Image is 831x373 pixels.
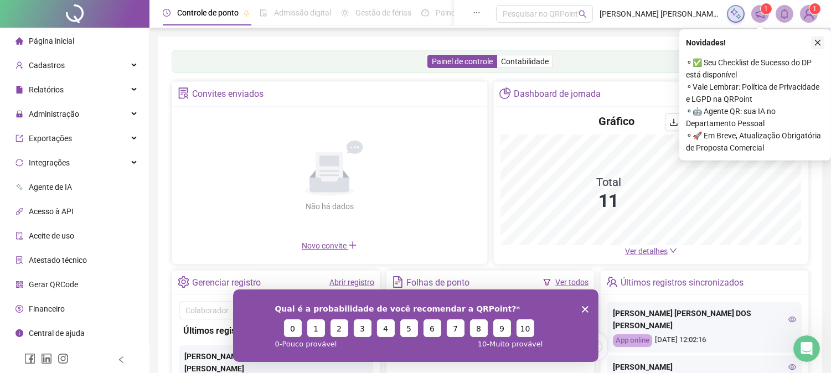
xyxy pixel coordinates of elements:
[16,86,23,94] span: file
[29,329,85,338] span: Central de ajuda
[178,87,189,99] span: solution
[755,9,765,19] span: notification
[16,256,23,264] span: solution
[243,10,250,17] span: pushpin
[192,273,261,292] div: Gerenciar registro
[761,3,772,14] sup: 1
[192,85,264,103] div: Convites enviados
[260,9,267,17] span: file-done
[613,334,652,347] div: App online
[41,353,52,364] span: linkedin
[421,9,429,17] span: dashboard
[163,9,171,17] span: clock-circle
[436,8,479,17] span: Painel do DP
[788,363,796,371] span: eye
[406,273,469,292] div: Folhas de ponto
[793,335,820,362] iframe: Intercom live chat
[598,113,634,129] h4: Gráfico
[765,5,768,13] span: 1
[432,57,493,66] span: Painel de controle
[613,361,796,373] div: [PERSON_NAME]
[669,247,677,255] span: down
[302,241,357,250] span: Novo convite
[16,37,23,45] span: home
[24,353,35,364] span: facebook
[29,207,74,216] span: Acesso à API
[29,256,87,265] span: Atestado técnico
[16,208,23,215] span: api
[809,3,820,14] sup: Atualize o seu contato no menu Meus Dados
[16,159,23,167] span: sync
[686,105,824,129] span: ⚬ 🤖 Agente QR: sua IA no Departamento Pessoal
[117,356,125,364] span: left
[669,118,678,127] span: download
[29,85,64,94] span: Relatórios
[233,289,598,362] iframe: Inquérito de QRPoint
[613,334,796,347] div: [DATE] 12:02:16
[473,9,481,17] span: ellipsis
[29,110,79,118] span: Administração
[780,9,789,19] span: bell
[514,85,601,103] div: Dashboard de jornada
[177,8,239,17] span: Controle de ponto
[555,278,589,287] a: Ver todos
[16,110,23,118] span: lock
[543,278,551,286] span: filter
[16,134,23,142] span: export
[29,37,74,45] span: Página inicial
[348,241,357,250] span: plus
[16,61,23,69] span: user-add
[392,276,404,288] span: file-text
[501,57,549,66] span: Contabilidade
[29,183,72,191] span: Agente de IA
[16,232,23,240] span: audit
[686,129,824,154] span: ⚬ 🚀 Em Breve, Atualização Obrigatória de Proposta Comercial
[278,200,380,213] div: Não há dados
[29,61,65,70] span: Cadastros
[788,315,796,323] span: eye
[16,329,23,337] span: info-circle
[29,134,72,143] span: Exportações
[29,158,70,167] span: Integrações
[329,278,374,287] a: Abrir registro
[183,324,369,338] div: Últimos registros sincronizados
[178,276,189,288] span: setting
[814,39,822,46] span: close
[621,273,744,292] div: Últimos registros sincronizados
[606,276,618,288] span: team
[625,247,668,256] span: Ver detalhes
[16,281,23,288] span: qrcode
[600,8,720,20] span: [PERSON_NAME] [PERSON_NAME] [PERSON_NAME] [PERSON_NAME]
[686,81,824,105] span: ⚬ Vale Lembrar: Política de Privacidade e LGPD na QRPoint
[813,5,817,13] span: 1
[29,304,65,313] span: Financeiro
[29,280,78,289] span: Gerar QRCode
[29,231,74,240] span: Aceite de uso
[730,8,742,20] img: sparkle-icon.fc2bf0ac1784a2077858766a79e2daf3.svg
[274,8,331,17] span: Admissão digital
[16,305,23,313] span: dollar
[801,6,817,22] img: 54111
[625,247,677,256] a: Ver detalhes down
[686,37,726,49] span: Novidades !
[579,10,587,18] span: search
[686,56,824,81] span: ⚬ ✅ Seu Checklist de Sucesso do DP está disponível
[58,353,69,364] span: instagram
[613,307,796,331] div: [PERSON_NAME] [PERSON_NAME] DOS [PERSON_NAME]
[355,8,411,17] span: Gestão de férias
